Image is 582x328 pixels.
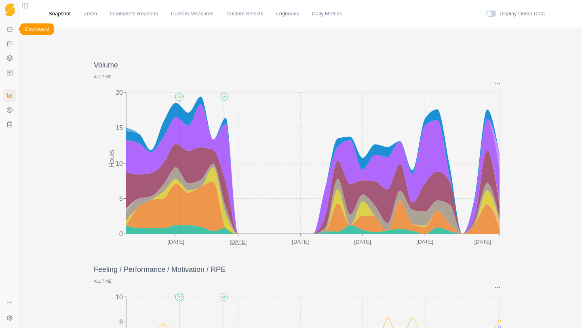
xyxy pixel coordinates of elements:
a: Incomplete Reasons [110,10,158,18]
tspan: 0 [119,230,123,237]
text: [DATE] [474,239,491,245]
a: Logbooks [276,10,299,18]
button: Options [494,284,501,291]
tspan: Hours [108,150,115,167]
p: Volume [94,60,508,71]
div: Dashboard [20,23,54,35]
p: Feeling / Performance / Motivation / RPE [94,264,508,275]
text: [DATE] [416,239,433,245]
p: All time [94,278,508,284]
label: Display Demo Data [500,10,545,18]
a: Daily Metrics [312,10,342,18]
tspan: 8 [119,318,123,325]
img: Logo [5,3,15,17]
tspan: 10 [116,293,123,300]
text: [DATE] [167,239,184,245]
tspan: 10 [116,160,123,166]
a: Snapshot [48,10,71,18]
a: Custom Selects [226,10,263,18]
button: Settings [3,312,16,325]
a: Zoom [84,10,97,18]
tspan: 15 [116,124,123,131]
tspan: 5 [119,195,123,202]
text: [DATE] [230,239,247,245]
button: Options [494,80,501,86]
text: [DATE] [292,239,309,245]
text: [DATE] [354,239,371,245]
tspan: 20 [116,89,123,96]
a: Logo [3,3,16,16]
p: All time [94,74,508,80]
a: Custom Measures [171,10,213,18]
